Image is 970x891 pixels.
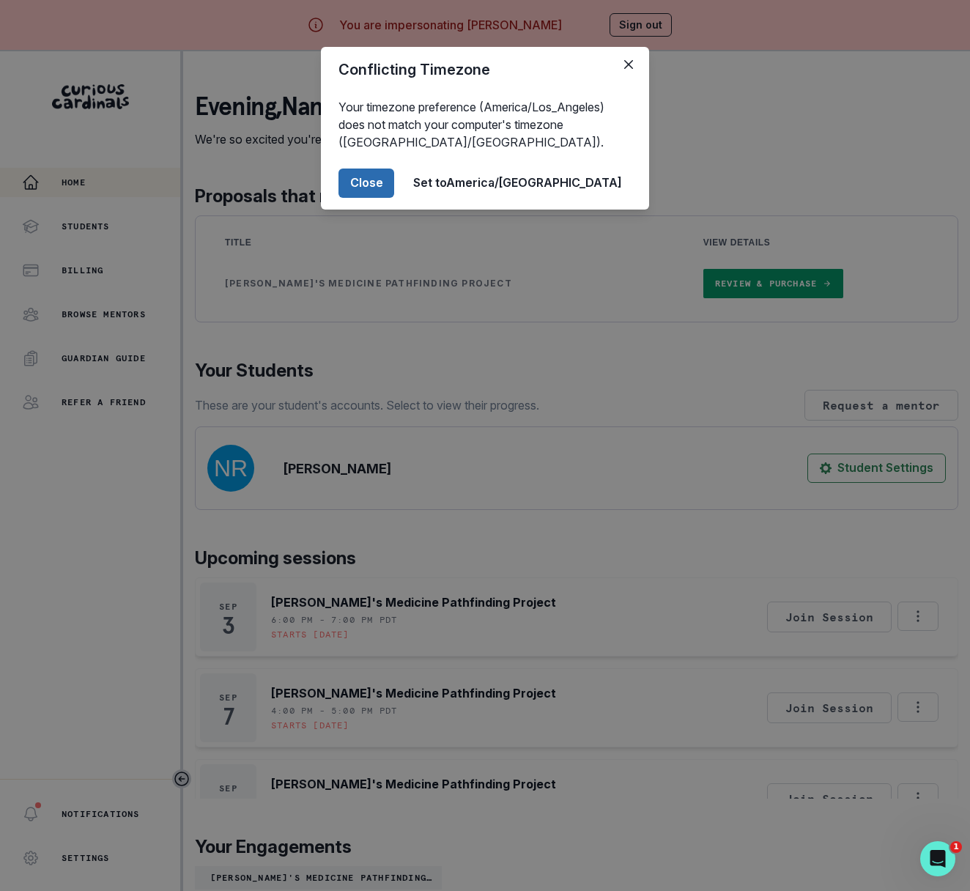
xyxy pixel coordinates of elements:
[321,92,649,157] div: Your timezone preference (America/Los_Angeles) does not match your computer's timezone ([GEOGRAPH...
[321,47,649,92] header: Conflicting Timezone
[950,841,962,853] span: 1
[920,841,955,876] iframe: Intercom live chat
[338,169,394,198] button: Close
[403,169,632,198] button: Set toAmerica/[GEOGRAPHIC_DATA]
[617,53,640,76] button: Close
